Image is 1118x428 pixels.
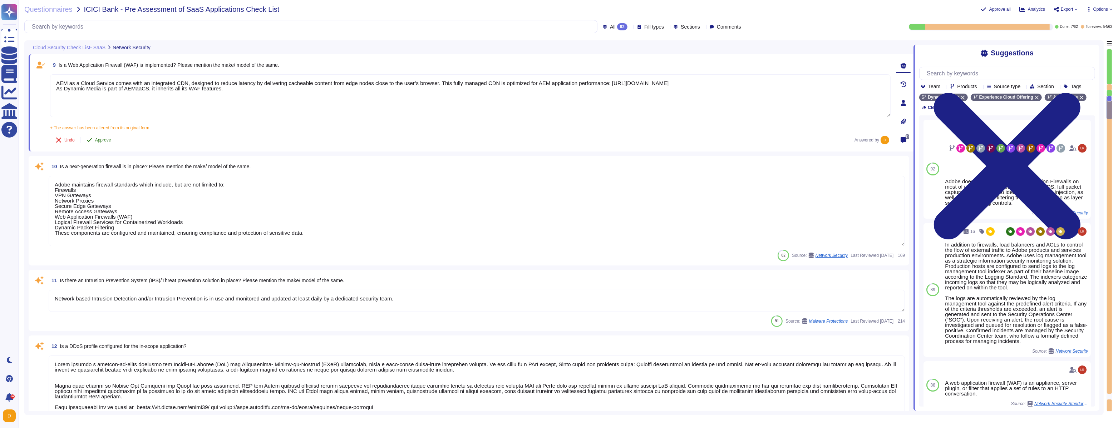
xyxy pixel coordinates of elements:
[1019,6,1045,12] button: Analytics
[1078,227,1087,236] img: user
[24,6,73,13] span: Questionnaires
[617,23,627,30] div: 62
[33,45,105,50] span: Cloud Security Check List- SaaS
[816,253,848,258] span: Network Security
[854,138,879,142] span: Answered by
[809,319,848,323] span: Malware Protections
[49,278,57,283] span: 11
[851,319,893,323] span: Last Reviewed [DATE]
[81,133,117,147] button: Approve
[775,319,779,323] span: 91
[644,24,664,29] span: Fill types
[1055,349,1088,353] span: Network Security
[49,290,905,312] textarea: Network based Intrusion Detection and/or Intrusion Prevention is in use and monitored and updated...
[60,164,251,169] span: Is a next-generation firewall is in place? Please mention the make/ model of the same.
[989,7,1011,11] span: Approve all
[113,45,151,50] span: Network Security
[50,125,149,130] span: + The answer has been altered from its original form
[49,164,57,169] span: 10
[1060,25,1070,29] span: Done:
[59,62,279,68] span: Is a Web Application Firewall (WAF) is implemented? Please mention the make/ model of the same.
[792,253,848,258] span: Source:
[50,133,80,147] button: Undo
[896,253,905,258] span: 169
[981,6,1011,12] button: Approve all
[84,6,280,13] span: ICICI Bank - Pre Assessment of SaaS Applications Check List
[49,176,905,246] textarea: Adobe maintains firewall standards which include, but are not limited to: Firewalls VPN Gateways ...
[881,136,889,144] img: user
[931,167,935,171] span: 92
[49,344,57,349] span: 12
[1032,348,1088,354] span: Source:
[60,343,187,349] span: Is a DDoS profile configured for the in-scope application?
[945,380,1088,396] div: A web application firewall (WAF) is an appliance, server plugin, or filter that applies a set of ...
[3,409,16,422] img: user
[923,67,1095,80] input: Search by keywords
[1,408,21,424] button: user
[1093,7,1108,11] span: Options
[60,278,344,283] span: Is there an Intrusion Prevention System (IPS)/Threat prevention solution in place? Please mention...
[785,318,848,324] span: Source:
[1028,7,1045,11] span: Analytics
[1071,25,1078,29] span: 7 / 62
[1103,25,1112,29] span: 54 / 62
[50,74,891,117] textarea: AEM as a Cloud Service comes with an integrated CDN, designed to reduce latency by delivering cac...
[95,138,111,142] span: Approve
[28,20,597,33] input: Search by keywords
[717,24,741,29] span: Comments
[931,288,935,292] span: 89
[1086,25,1102,29] span: To review:
[64,138,75,142] span: Undo
[1078,365,1087,374] img: user
[896,319,905,323] span: 214
[10,394,15,399] div: 9+
[50,63,56,68] span: 9
[1011,401,1088,407] span: Source:
[851,253,893,258] span: Last Reviewed [DATE]
[945,242,1088,344] div: In addition to firewalls, load balancers and ACLs to control the flow of external traffic to Adob...
[681,24,700,29] span: Sections
[1034,402,1088,406] span: Network-Security-Standard (1).pdf
[782,253,785,257] span: 82
[906,134,910,139] span: 0
[1061,7,1073,11] span: Export
[931,383,935,387] span: 88
[1078,144,1087,153] img: user
[610,24,616,29] span: All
